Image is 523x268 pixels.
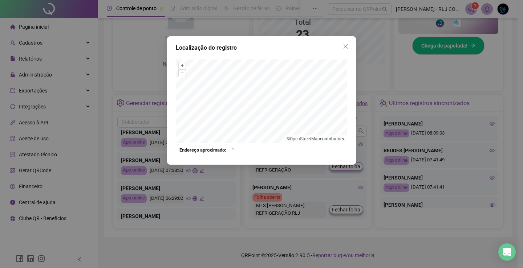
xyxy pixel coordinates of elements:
[340,41,352,52] button: Close
[179,70,186,77] button: –
[343,44,349,49] span: close
[290,136,320,141] a: OpenStreetMap
[287,136,345,141] li: © contributors.
[179,62,186,69] button: +
[229,148,234,153] span: loading
[176,44,347,52] div: Localização do registro
[498,243,516,261] div: Open Intercom Messenger
[179,147,226,154] strong: Endereço aproximado:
